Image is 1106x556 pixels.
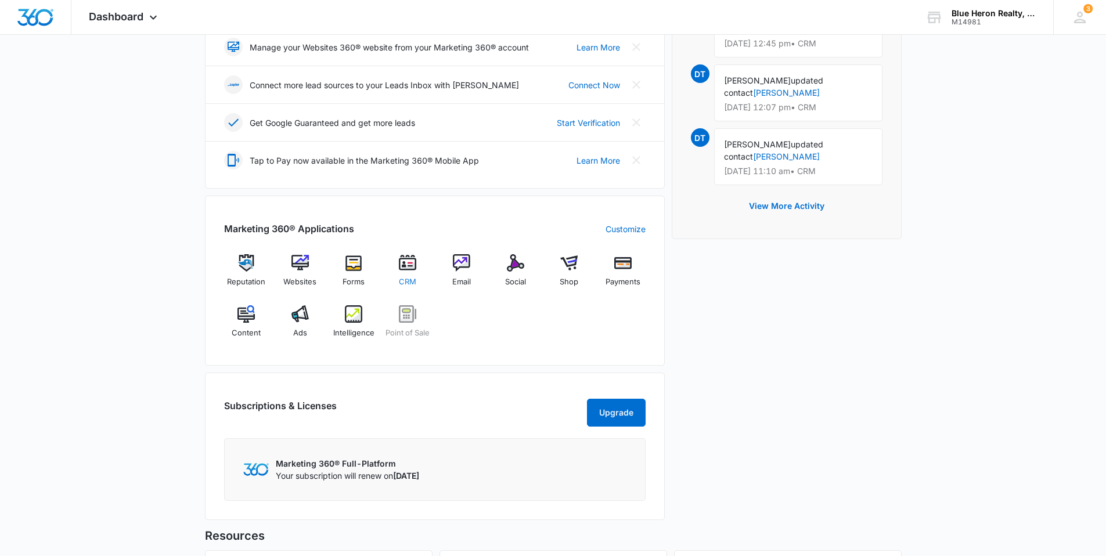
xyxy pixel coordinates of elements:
[227,276,265,288] span: Reputation
[560,276,578,288] span: Shop
[952,9,1036,18] div: account name
[1083,4,1093,13] span: 3
[577,154,620,167] a: Learn More
[753,88,820,98] a: [PERSON_NAME]
[250,79,519,91] p: Connect more lead sources to your Leads Inbox with [PERSON_NAME]
[332,305,376,347] a: Intelligence
[439,254,484,296] a: Email
[724,167,873,175] p: [DATE] 11:10 am • CRM
[393,471,419,481] span: [DATE]
[587,399,646,427] button: Upgrade
[577,41,620,53] a: Learn More
[601,254,646,296] a: Payments
[276,457,419,470] p: Marketing 360® Full-Platform
[547,254,592,296] a: Shop
[343,276,365,288] span: Forms
[278,254,322,296] a: Websites
[243,463,269,475] img: Marketing 360 Logo
[386,254,430,296] a: CRM
[952,18,1036,26] div: account id
[627,75,646,94] button: Close
[724,139,791,149] span: [PERSON_NAME]
[399,276,416,288] span: CRM
[691,64,709,83] span: DT
[724,75,791,85] span: [PERSON_NAME]
[452,276,471,288] span: Email
[606,223,646,235] a: Customize
[276,470,419,482] p: Your subscription will renew on
[505,276,526,288] span: Social
[89,10,143,23] span: Dashboard
[691,128,709,147] span: DT
[224,399,337,422] h2: Subscriptions & Licenses
[724,39,873,48] p: [DATE] 12:45 pm • CRM
[250,154,479,167] p: Tap to Pay now available in the Marketing 360® Mobile App
[568,79,620,91] a: Connect Now
[283,276,316,288] span: Websites
[224,305,269,347] a: Content
[753,151,820,161] a: [PERSON_NAME]
[386,327,430,339] span: Point of Sale
[627,151,646,169] button: Close
[333,327,374,339] span: Intelligence
[205,527,902,544] h5: Resources
[250,41,529,53] p: Manage your Websites 360® website from your Marketing 360® account
[386,305,430,347] a: Point of Sale
[293,327,307,339] span: Ads
[224,222,354,236] h2: Marketing 360® Applications
[332,254,376,296] a: Forms
[606,276,640,288] span: Payments
[250,117,415,129] p: Get Google Guaranteed and get more leads
[627,113,646,132] button: Close
[224,254,269,296] a: Reputation
[737,192,836,220] button: View More Activity
[627,38,646,56] button: Close
[232,327,261,339] span: Content
[557,117,620,129] a: Start Verification
[1083,4,1093,13] div: notifications count
[278,305,322,347] a: Ads
[724,103,873,111] p: [DATE] 12:07 pm • CRM
[493,254,538,296] a: Social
